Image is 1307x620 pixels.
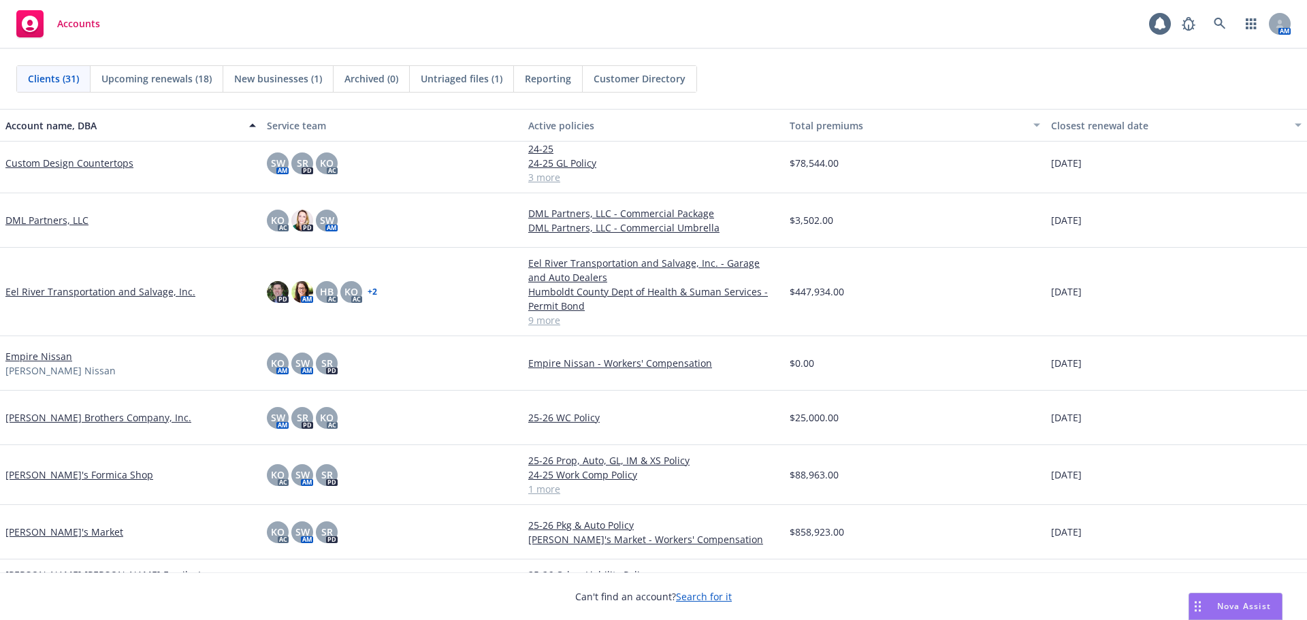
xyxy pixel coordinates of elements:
[528,142,779,156] a: 24-25
[297,156,308,170] span: SR
[1051,118,1287,133] div: Closest renewal date
[271,213,285,227] span: KO
[1051,410,1082,425] span: [DATE]
[575,589,732,604] span: Can't find an account?
[295,525,310,539] span: SW
[320,156,334,170] span: KO
[57,18,100,29] span: Accounts
[271,356,285,370] span: KO
[528,118,779,133] div: Active policies
[267,118,517,133] div: Service team
[1051,468,1082,482] span: [DATE]
[1051,156,1082,170] span: [DATE]
[528,482,779,496] a: 1 more
[528,518,779,532] a: 25-26 Pkg & Auto Policy
[271,468,285,482] span: KO
[528,453,779,468] a: 25-26 Prop, Auto, GL, IM & XS Policy
[525,71,571,86] span: Reporting
[784,109,1046,142] button: Total premiums
[5,284,195,299] a: Eel River Transportation and Salvage, Inc.
[1046,109,1307,142] button: Closest renewal date
[1051,284,1082,299] span: [DATE]
[1189,593,1282,620] button: Nova Assist
[271,525,285,539] span: KO
[1238,10,1265,37] a: Switch app
[594,71,685,86] span: Customer Directory
[291,281,313,303] img: photo
[523,109,784,142] button: Active policies
[790,156,839,170] span: $78,544.00
[1051,356,1082,370] span: [DATE]
[291,210,313,231] img: photo
[368,288,377,296] a: + 2
[528,568,779,582] a: 25-26 Cyber Liability Policy
[5,363,116,378] span: [PERSON_NAME] Nissan
[790,468,839,482] span: $88,963.00
[101,71,212,86] span: Upcoming renewals (18)
[790,118,1025,133] div: Total premiums
[5,568,214,582] a: [PERSON_NAME] [PERSON_NAME] Family, Inc.
[320,410,334,425] span: KO
[1206,10,1233,37] a: Search
[528,170,779,184] a: 3 more
[344,284,358,299] span: KO
[5,213,88,227] a: DML Partners, LLC
[1051,525,1082,539] span: [DATE]
[528,313,779,327] a: 9 more
[271,156,285,170] span: SW
[528,468,779,482] a: 24-25 Work Comp Policy
[790,356,814,370] span: $0.00
[790,410,839,425] span: $25,000.00
[1175,10,1202,37] a: Report a Bug
[320,213,334,227] span: SW
[790,213,833,227] span: $3,502.00
[11,5,106,43] a: Accounts
[344,71,398,86] span: Archived (0)
[528,532,779,546] a: [PERSON_NAME]'s Market - Workers' Compensation
[1051,213,1082,227] span: [DATE]
[321,468,333,482] span: SR
[5,525,123,539] a: [PERSON_NAME]'s Market
[421,71,502,86] span: Untriaged files (1)
[5,468,153,482] a: [PERSON_NAME]'s Formica Shop
[320,284,334,299] span: HB
[790,525,844,539] span: $858,923.00
[5,118,241,133] div: Account name, DBA
[528,410,779,425] a: 25-26 WC Policy
[790,284,844,299] span: $447,934.00
[1189,593,1206,619] div: Drag to move
[321,356,333,370] span: SR
[271,410,285,425] span: SW
[28,71,79,86] span: Clients (31)
[5,349,72,363] a: Empire Nissan
[676,590,732,603] a: Search for it
[5,156,133,170] a: Custom Design Countertops
[321,525,333,539] span: SR
[1217,600,1271,612] span: Nova Assist
[234,71,322,86] span: New businesses (1)
[528,284,779,313] a: Humboldt County Dept of Health & Suman Services - Permit Bond
[528,356,779,370] a: Empire Nissan - Workers' Compensation
[528,206,779,221] a: DML Partners, LLC - Commercial Package
[261,109,523,142] button: Service team
[528,221,779,235] a: DML Partners, LLC - Commercial Umbrella
[528,256,779,284] a: Eel River Transportation and Salvage, Inc. - Garage and Auto Dealers
[5,410,191,425] a: [PERSON_NAME] Brothers Company, Inc.
[267,281,289,303] img: photo
[528,156,779,170] a: 24-25 GL Policy
[297,410,308,425] span: SR
[295,356,310,370] span: SW
[295,468,310,482] span: SW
